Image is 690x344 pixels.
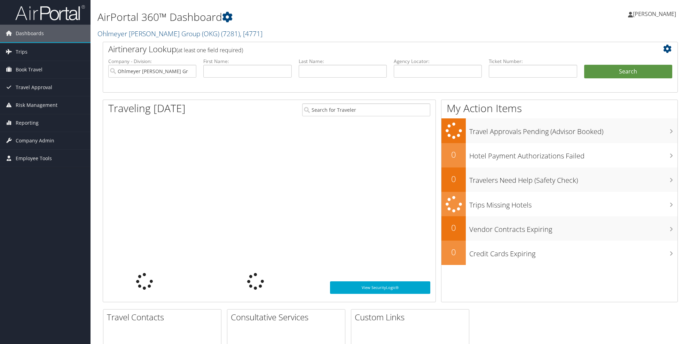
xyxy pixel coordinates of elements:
[355,311,469,323] h2: Custom Links
[16,25,44,42] span: Dashboards
[203,58,291,65] label: First Name:
[16,79,52,96] span: Travel Approval
[231,311,345,323] h2: Consultative Services
[240,29,262,38] span: , [ 4771 ]
[221,29,240,38] span: ( 7281 )
[469,245,677,259] h3: Credit Cards Expiring
[302,103,430,116] input: Search for Traveler
[469,123,677,136] h3: Travel Approvals Pending (Advisor Booked)
[441,118,677,143] a: Travel Approvals Pending (Advisor Booked)
[108,58,196,65] label: Company - Division:
[177,46,243,54] span: (at least one field required)
[441,192,677,217] a: Trips Missing Hotels
[16,96,57,114] span: Risk Management
[107,311,221,323] h2: Travel Contacts
[441,167,677,192] a: 0Travelers Need Help (Safety Check)
[441,143,677,167] a: 0Hotel Payment Authorizations Failed
[108,43,625,55] h2: Airtinerary Lookup
[441,216,677,241] a: 0Vendor Contracts Expiring
[441,173,466,185] h2: 0
[489,58,577,65] label: Ticket Number:
[394,58,482,65] label: Agency Locator:
[16,150,52,167] span: Employee Tools
[628,3,683,24] a: [PERSON_NAME]
[469,148,677,161] h3: Hotel Payment Authorizations Failed
[16,114,39,132] span: Reporting
[469,221,677,234] h3: Vendor Contracts Expiring
[441,246,466,258] h2: 0
[108,101,186,116] h1: Traveling [DATE]
[97,29,262,38] a: Ohlmeyer [PERSON_NAME] Group (OKG)
[469,172,677,185] h3: Travelers Need Help (Safety Check)
[97,10,488,24] h1: AirPortal 360™ Dashboard
[441,149,466,161] h2: 0
[441,241,677,265] a: 0Credit Cards Expiring
[330,281,430,294] a: View SecurityLogic®
[15,5,85,21] img: airportal-logo.png
[16,43,28,61] span: Trips
[16,132,54,149] span: Company Admin
[469,197,677,210] h3: Trips Missing Hotels
[16,61,42,78] span: Book Travel
[633,10,676,18] span: [PERSON_NAME]
[441,101,677,116] h1: My Action Items
[299,58,387,65] label: Last Name:
[584,65,672,79] button: Search
[441,222,466,234] h2: 0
